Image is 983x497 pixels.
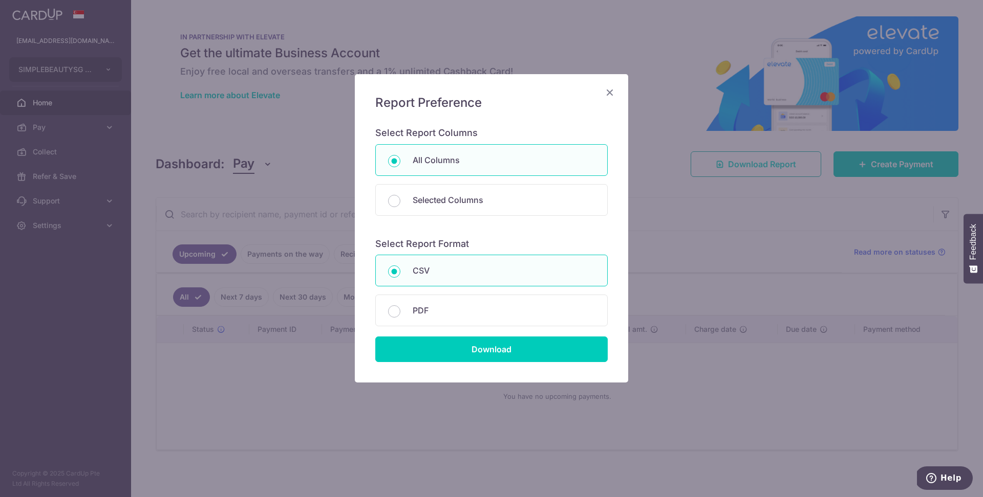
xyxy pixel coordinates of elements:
[375,95,608,111] h5: Report Preference
[413,194,595,206] p: Selected Columns
[375,127,608,139] h6: Select Report Columns
[413,304,595,317] p: PDF
[413,154,595,166] p: All Columns
[969,224,978,260] span: Feedback
[375,238,608,250] h6: Select Report Format
[604,86,616,99] button: Close
[375,336,608,362] input: Download
[413,264,595,277] p: CSV
[964,214,983,283] button: Feedback - Show survey
[917,466,973,492] iframe: Opens a widget where you can find more information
